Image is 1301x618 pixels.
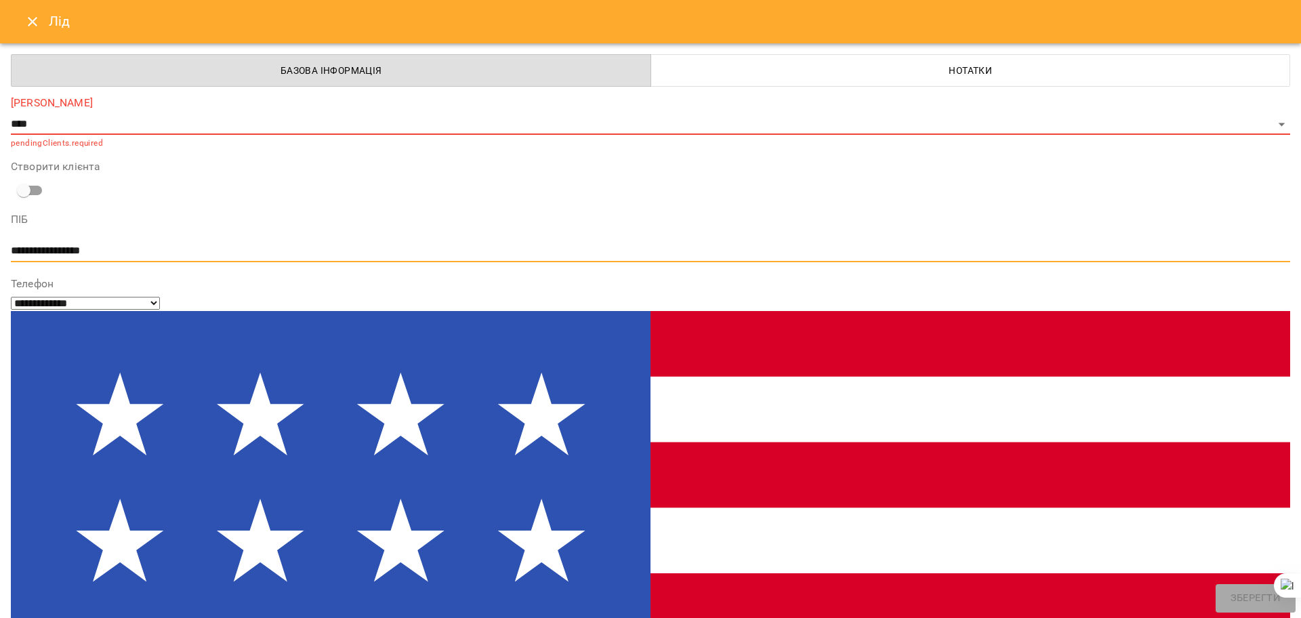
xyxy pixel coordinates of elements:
[11,214,1290,225] label: ПІБ
[49,11,1285,32] h6: Лід
[16,5,49,38] button: Close
[650,54,1291,87] button: Нотатки
[11,297,160,310] select: Phone number country
[11,279,1290,289] label: Телефон
[20,62,643,79] span: Базова інформація
[11,98,1290,108] label: [PERSON_NAME]
[11,137,1290,150] p: pendingClients.required
[11,161,1290,172] label: Створити клієнта
[659,62,1283,79] span: Нотатки
[11,54,651,87] button: Базова інформація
